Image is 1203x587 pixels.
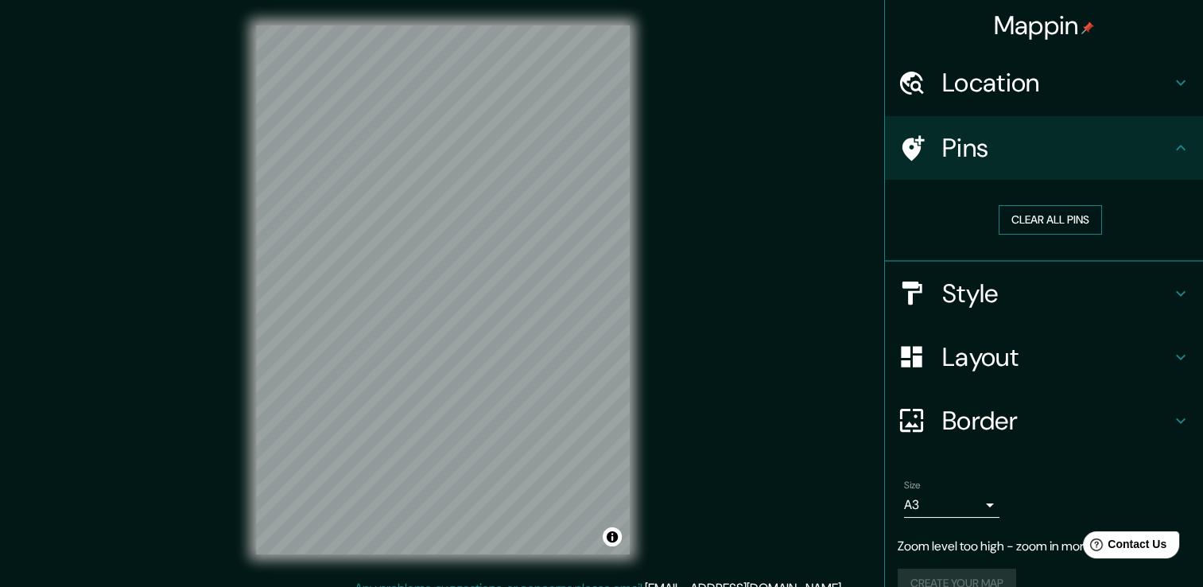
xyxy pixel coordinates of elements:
h4: Location [942,67,1171,99]
button: Toggle attribution [603,527,622,546]
h4: Pins [942,132,1171,164]
div: Style [885,262,1203,325]
div: Pins [885,116,1203,180]
h4: Style [942,278,1171,309]
div: A3 [904,492,999,518]
p: Zoom level too high - zoom in more [898,537,1190,556]
div: Location [885,51,1203,115]
img: pin-icon.png [1081,21,1094,34]
h4: Layout [942,341,1171,373]
h4: Border [942,405,1171,437]
h4: Mappin [994,10,1095,41]
button: Clear all pins [999,205,1102,235]
iframe: Help widget launcher [1061,525,1186,570]
canvas: Map [256,25,630,554]
div: Layout [885,325,1203,389]
label: Size [904,478,921,492]
div: Border [885,389,1203,453]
